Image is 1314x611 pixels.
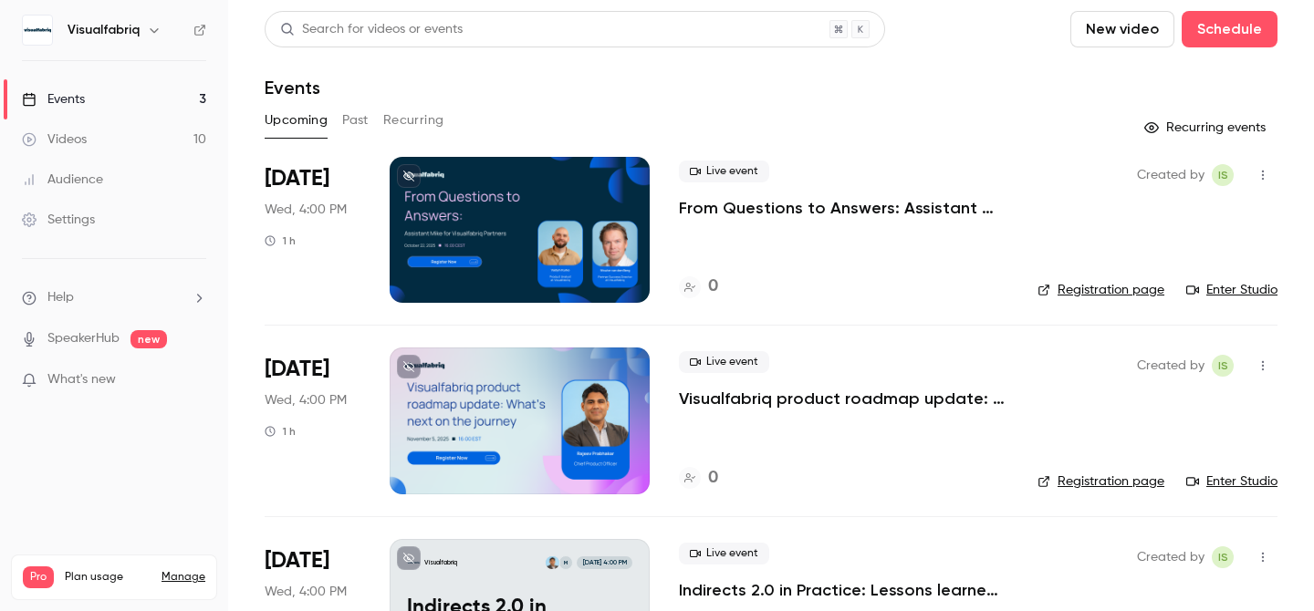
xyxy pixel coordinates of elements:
a: Enter Studio [1186,472,1277,491]
span: Created by [1137,164,1204,186]
span: IS [1218,164,1228,186]
a: SpeakerHub [47,329,120,348]
a: 0 [679,274,718,299]
span: [DATE] 4:00 PM [577,556,631,569]
button: Past [342,106,369,135]
span: [DATE] [265,164,329,193]
button: Recurring [383,106,444,135]
div: Audience [22,171,103,189]
a: 0 [679,466,718,491]
span: Live event [679,543,769,564]
div: Nov 5 Wed, 4:00 PM (Europe/Amsterdam) [265,347,360,493]
a: Registration page [1038,281,1164,299]
span: [DATE] [265,355,329,384]
div: Events [22,90,85,109]
span: Help [47,288,74,307]
span: Itamar Seligsohn [1212,355,1234,377]
span: Pro [23,566,54,588]
a: Visualfabriq product roadmap update: What’s next on the journey [679,388,1008,409]
div: 1 h [265,424,296,439]
h1: Events [265,77,320,98]
span: Wed, 4:00 PM [265,391,347,409]
button: Schedule [1182,11,1277,47]
img: Rajeev Prabhakar [546,556,558,569]
span: Wed, 4:00 PM [265,583,347,601]
img: Visualfabriq [23,16,52,45]
button: New video [1070,11,1174,47]
button: Recurring events [1136,113,1277,142]
h6: Visualfabriq [68,21,140,39]
iframe: Noticeable Trigger [184,372,206,388]
span: IS [1218,355,1228,377]
h4: 0 [708,274,718,299]
div: 1 h [265,233,296,248]
div: Search for videos or events [280,20,463,39]
h4: 0 [708,466,718,491]
span: What's new [47,370,116,389]
button: Upcoming [265,106,328,135]
div: M [558,555,573,570]
div: Oct 22 Wed, 4:00 PM (Europe/Amsterdam) [265,157,360,303]
span: Itamar Seligsohn [1212,546,1234,568]
a: Manage [162,570,205,585]
span: new [130,330,167,348]
p: Visualfabriq [424,558,457,567]
a: Enter Studio [1186,281,1277,299]
a: Registration page [1038,472,1164,491]
span: Created by [1137,355,1204,377]
div: Settings [22,211,95,229]
span: [DATE] [265,546,329,575]
span: Plan usage [65,570,151,585]
span: Created by [1137,546,1204,568]
span: Live event [679,351,769,373]
span: Itamar Seligsohn [1212,164,1234,186]
span: Live event [679,161,769,182]
a: From Questions to Answers: Assistant [PERSON_NAME] for Visualfabriq Partners [679,197,1008,219]
span: IS [1218,546,1228,568]
span: Wed, 4:00 PM [265,201,347,219]
a: Indirects 2.0 in Practice: Lessons learned and how to prepare for success [679,579,1008,601]
div: Videos [22,130,87,149]
li: help-dropdown-opener [22,288,206,307]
